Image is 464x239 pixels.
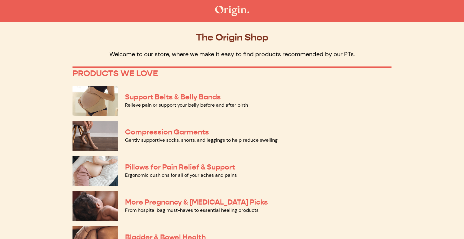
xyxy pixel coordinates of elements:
a: Compression Garments [125,128,209,137]
img: Pillows for Pain Relief & Support [72,156,118,186]
p: The Origin Shop [72,31,391,43]
a: Ergonomic cushions for all of your aches and pains [125,172,237,178]
img: The Origin Shop [215,6,249,16]
a: Gently supportive socks, shorts, and leggings to help reduce swelling [125,137,278,143]
a: Relieve pain or support your belly before and after birth [125,102,248,108]
a: More Pregnancy & [MEDICAL_DATA] Picks [125,198,268,207]
p: PRODUCTS WE LOVE [72,68,391,79]
img: Support Belts & Belly Bands [72,86,118,116]
a: From hospital bag must-haves to essential healing products [125,207,259,213]
p: Welcome to our store, where we make it easy to find products recommended by our PTs. [72,50,391,58]
a: Support Belts & Belly Bands [125,92,221,102]
img: More Pregnancy & Postpartum Picks [72,191,118,221]
a: Pillows for Pain Relief & Support [125,163,235,172]
img: Compression Garments [72,121,118,151]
